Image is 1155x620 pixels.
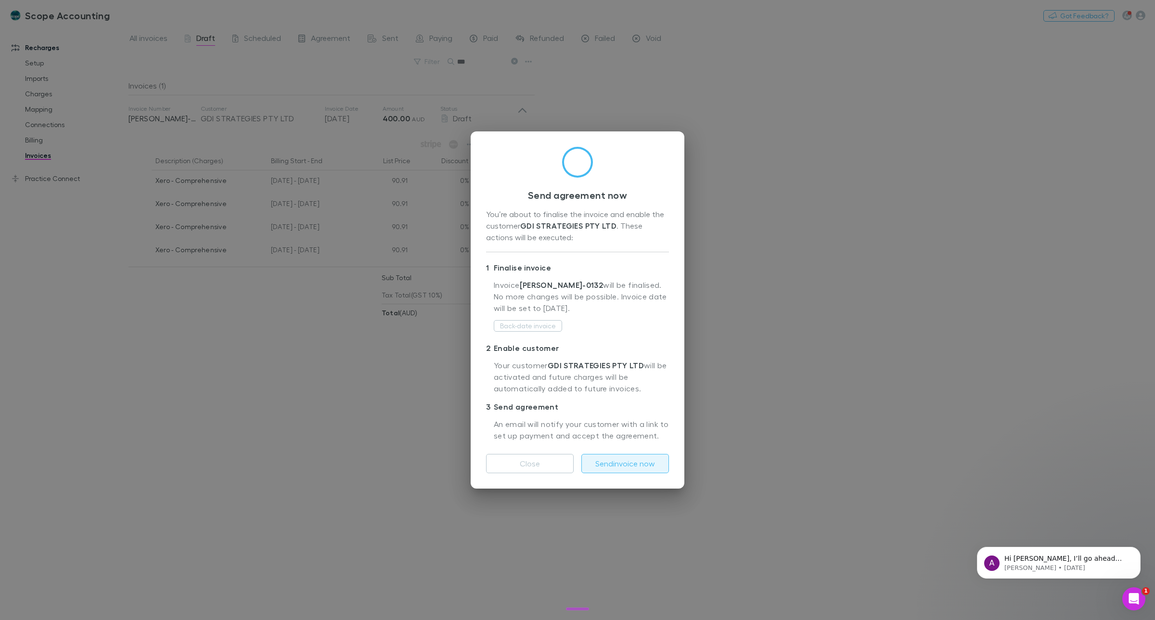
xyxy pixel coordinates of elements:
p: Send agreement [486,399,669,414]
iframe: Intercom notifications message [962,527,1155,594]
span: 1 [1142,587,1150,595]
div: 2 [486,342,494,354]
strong: GDI STRATEGIES PTY LTD [520,221,616,231]
p: Your customer will be activated and future charges will be automatically added to future invoices. [494,360,669,395]
div: 1 [486,262,494,273]
div: 3 [486,401,494,413]
iframe: Intercom live chat [1122,587,1145,610]
p: An email will notify your customer with a link to set up payment and accept the agreement. [494,418,669,442]
strong: GDI STRATEGIES PTY LTD [548,361,644,370]
p: Finalise invoice [486,260,669,275]
button: Close [486,454,574,473]
span: Hi [PERSON_NAME], I’ll go ahead and close this ticket for now. If you have any other questions, p... [42,28,159,74]
div: You’re about to finalise the invoice and enable the customer . These actions will be executed: [486,208,669,244]
h3: Send agreement now [486,189,669,201]
p: Enable customer [486,340,669,356]
button: Sendinvoice now [581,454,669,473]
p: Message from Alex, sent 3d ago [42,37,166,46]
p: Invoice will be finalised. No more changes will be possible. Invoice date will be set to [DATE] . [494,279,669,319]
button: Back-date invoice [494,320,562,332]
strong: [PERSON_NAME]-0132 [520,280,603,290]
